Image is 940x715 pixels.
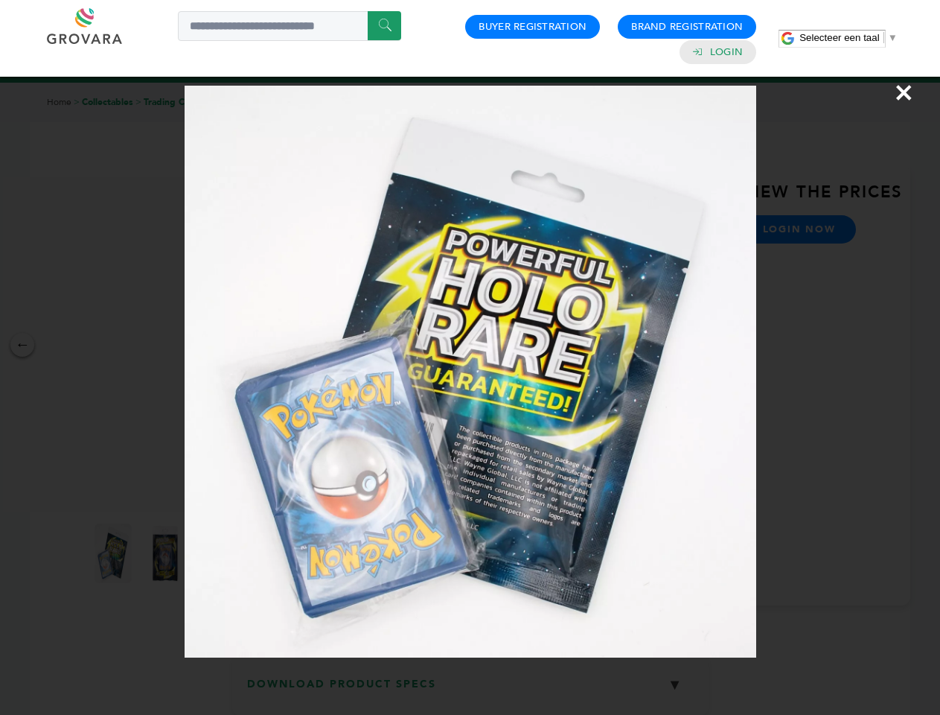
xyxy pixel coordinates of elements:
[710,45,743,59] a: Login
[799,32,879,43] span: Selecteer een taal
[799,32,898,43] a: Selecteer een taal​
[178,11,401,41] input: Search a product or brand...
[631,20,743,34] a: Brand Registration
[888,32,898,43] span: ▼
[479,20,586,34] a: Buyer Registration
[894,71,914,113] span: ×
[185,86,756,658] img: Image Preview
